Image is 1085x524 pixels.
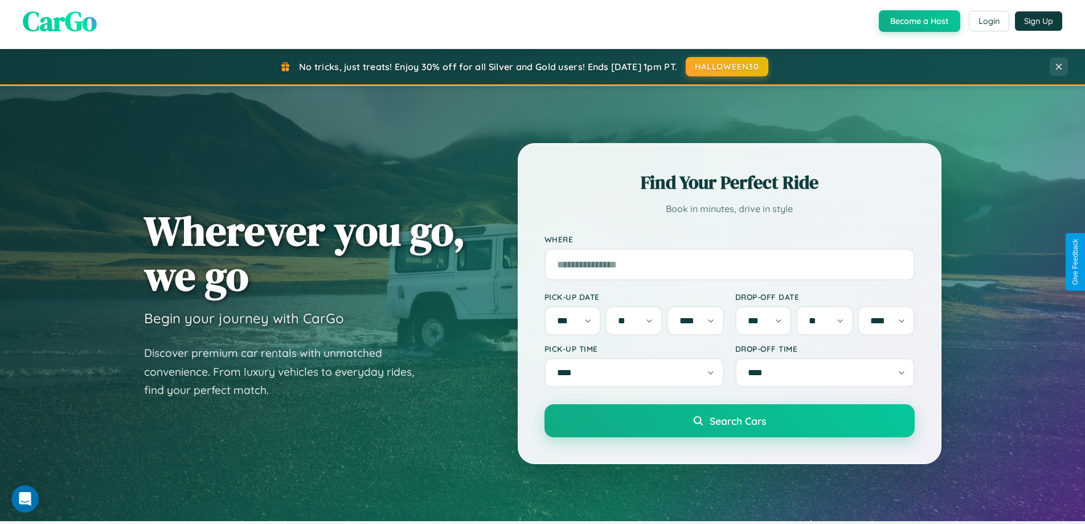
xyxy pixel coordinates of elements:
button: Login [969,11,1009,31]
div: Give Feedback [1071,239,1079,285]
p: Discover premium car rentals with unmatched convenience. From luxury vehicles to everyday rides, ... [144,344,429,400]
button: HALLOWEEN30 [686,57,768,76]
label: Drop-off Date [735,292,915,302]
button: Become a Host [879,10,960,32]
span: CarGo [23,2,97,40]
button: Search Cars [544,404,915,437]
h3: Begin your journey with CarGo [144,310,344,327]
label: Pick-up Date [544,292,724,302]
button: Sign Up [1015,11,1062,31]
span: Search Cars [710,415,766,427]
iframe: Intercom live chat [11,485,39,513]
h1: Wherever you go, we go [144,208,465,298]
span: No tricks, just treats! Enjoy 30% off for all Silver and Gold users! Ends [DATE] 1pm PT. [299,61,677,72]
p: Book in minutes, drive in style [544,201,915,217]
label: Drop-off Time [735,344,915,354]
h2: Find Your Perfect Ride [544,170,915,195]
label: Pick-up Time [544,344,724,354]
label: Where [544,234,915,244]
